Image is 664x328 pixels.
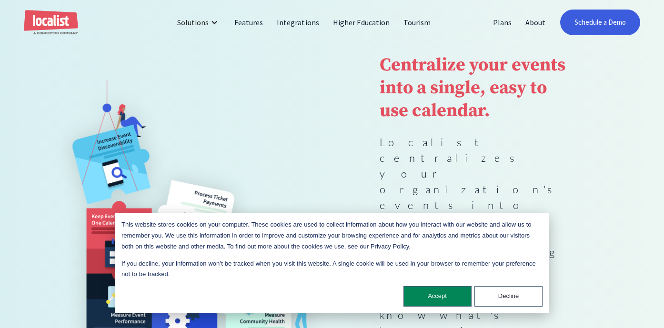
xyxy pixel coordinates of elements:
[121,258,543,280] p: If you decline, your information won’t be tracked when you visit this website. A single cookie wi...
[326,11,397,34] a: Higher Education
[228,11,270,34] a: Features
[474,286,543,307] button: Decline
[177,17,209,28] div: Solutions
[24,10,78,35] a: home
[519,11,553,34] a: About
[270,11,326,34] a: Integrations
[486,11,519,34] a: Plans
[170,11,228,34] div: Solutions
[121,219,543,252] p: This website stores cookies on your computer. These cookies are used to collect information about...
[115,213,549,313] div: Cookie banner
[380,54,566,122] strong: Centralize your events into a single, easy to use calendar.
[397,11,438,34] a: Tourism
[560,10,641,35] a: Schedule a Demo
[403,286,472,307] button: Accept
